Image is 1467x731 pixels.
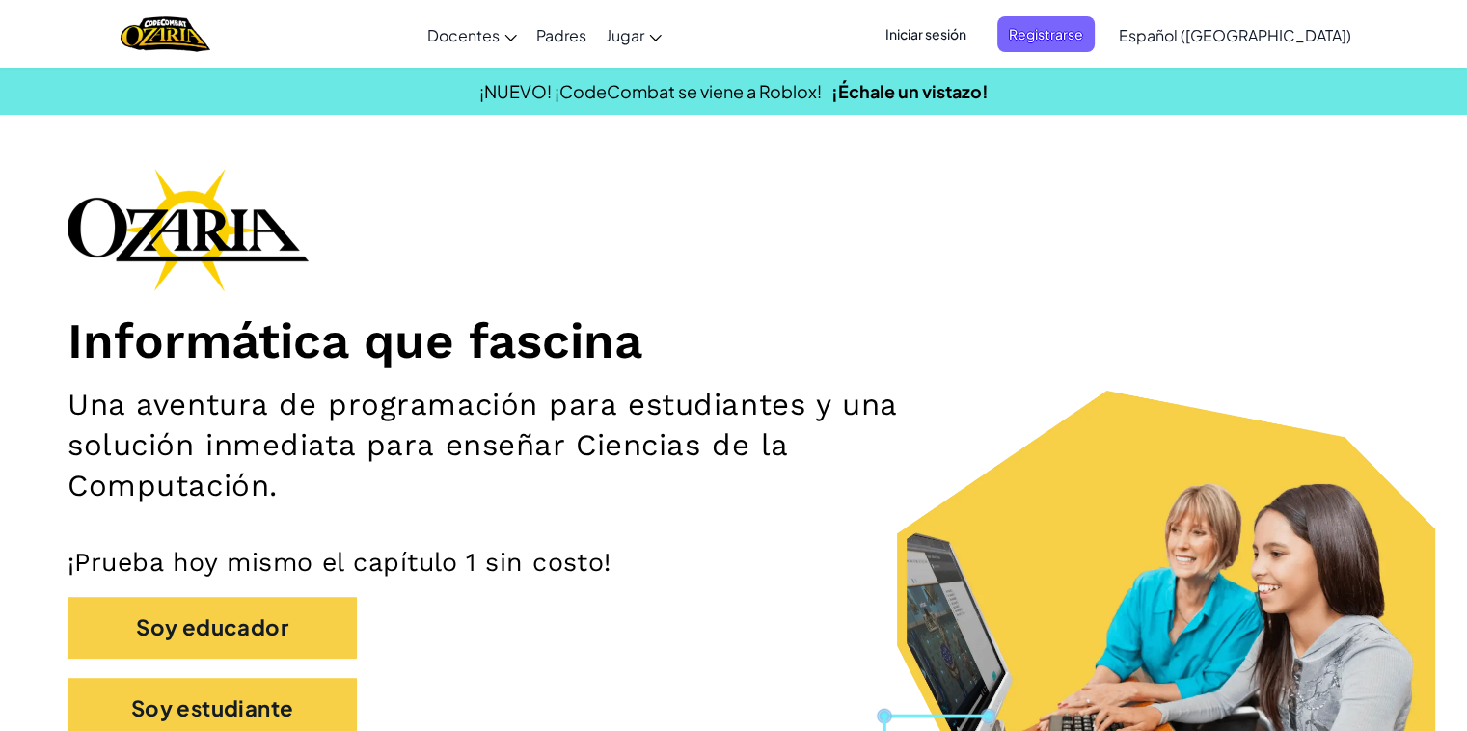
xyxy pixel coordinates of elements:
[68,168,309,291] img: Ozaria branding logo
[121,14,210,54] a: Ozaria by CodeCombat logo
[68,546,1399,578] p: ¡Prueba hoy mismo el capítulo 1 sin costo!
[479,80,822,102] span: ¡NUEVO! ¡CodeCombat se viene a Roblox!
[68,597,357,658] button: Soy educador
[997,16,1095,52] button: Registrarse
[427,25,500,45] span: Docentes
[606,25,644,45] span: Jugar
[121,14,210,54] img: Home
[1119,25,1351,45] span: Español ([GEOGRAPHIC_DATA])
[1109,9,1361,61] a: Español ([GEOGRAPHIC_DATA])
[874,16,978,52] button: Iniciar sesión
[527,9,596,61] a: Padres
[68,385,960,507] h2: Una aventura de programación para estudiantes y una solución inmediata para enseñar Ciencias de l...
[68,311,1399,370] h1: Informática que fascina
[418,9,527,61] a: Docentes
[831,80,989,102] a: ¡Échale un vistazo!
[596,9,671,61] a: Jugar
